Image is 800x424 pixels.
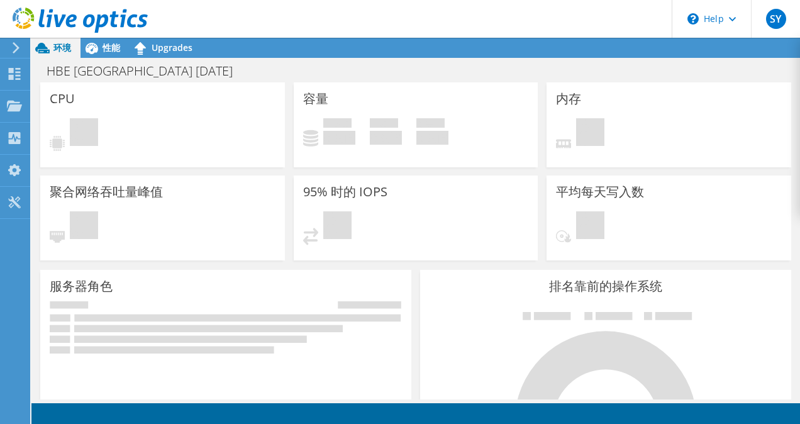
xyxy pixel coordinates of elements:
[576,118,604,149] span: 挂起
[50,92,75,106] h3: CPU
[152,42,192,53] span: Upgrades
[70,118,98,149] span: 挂起
[103,42,120,53] span: 性能
[41,64,252,78] h1: HBE [GEOGRAPHIC_DATA] [DATE]
[430,279,782,293] h3: 排名靠前的操作系统
[370,131,402,145] h4: 0 GiB
[576,211,604,242] span: 挂起
[303,92,328,106] h3: 容量
[556,185,644,199] h3: 平均每天写入数
[687,13,699,25] svg: \n
[323,131,355,145] h4: 0 GiB
[303,185,387,199] h3: 95% 时的 IOPS
[70,211,98,242] span: 挂起
[50,279,113,293] h3: 服务器角色
[416,118,445,131] span: 总量
[556,92,581,106] h3: 内存
[766,9,786,29] span: SY
[323,211,352,242] span: 挂起
[323,118,352,131] span: 已使用
[416,131,448,145] h4: 0 GiB
[370,118,398,131] span: 可用
[53,42,71,53] span: 环境
[50,185,163,199] h3: 聚合网络吞吐量峰值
